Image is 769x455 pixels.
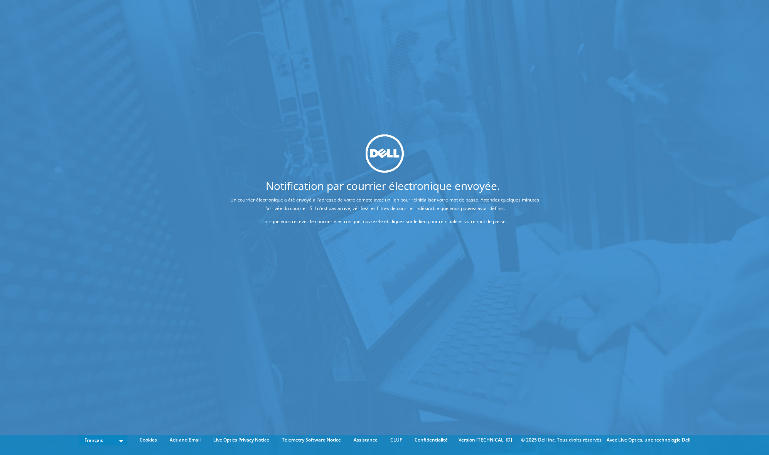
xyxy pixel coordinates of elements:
h1: Notification par courrier électronique envoyée. [192,180,573,191]
img: dell_svg_logo.svg [365,134,404,173]
a: Live Optics Privacy Notice [207,436,275,444]
li: Version [TECHNICAL_ID] [455,436,516,444]
a: CLUF [384,436,408,444]
a: Telemetry Software Notice [276,436,347,444]
a: Assistance [348,436,383,444]
p: Lorsque vous recevez le courrier électronique, ouvrez-le et cliquez sur le lien pour réinitialise... [221,217,548,226]
p: Un courrier électronique a été envoyé à l'adresse de votre compte avec un lien pour réinitialiser... [221,196,548,213]
li: Avec Live Optics, une technologie Dell [607,436,690,444]
a: Ads and Email [164,436,206,444]
a: Cookies [134,436,163,444]
a: Confidentialité [409,436,454,444]
li: © 2025 Dell Inc. Tous droits réservés [517,436,605,444]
